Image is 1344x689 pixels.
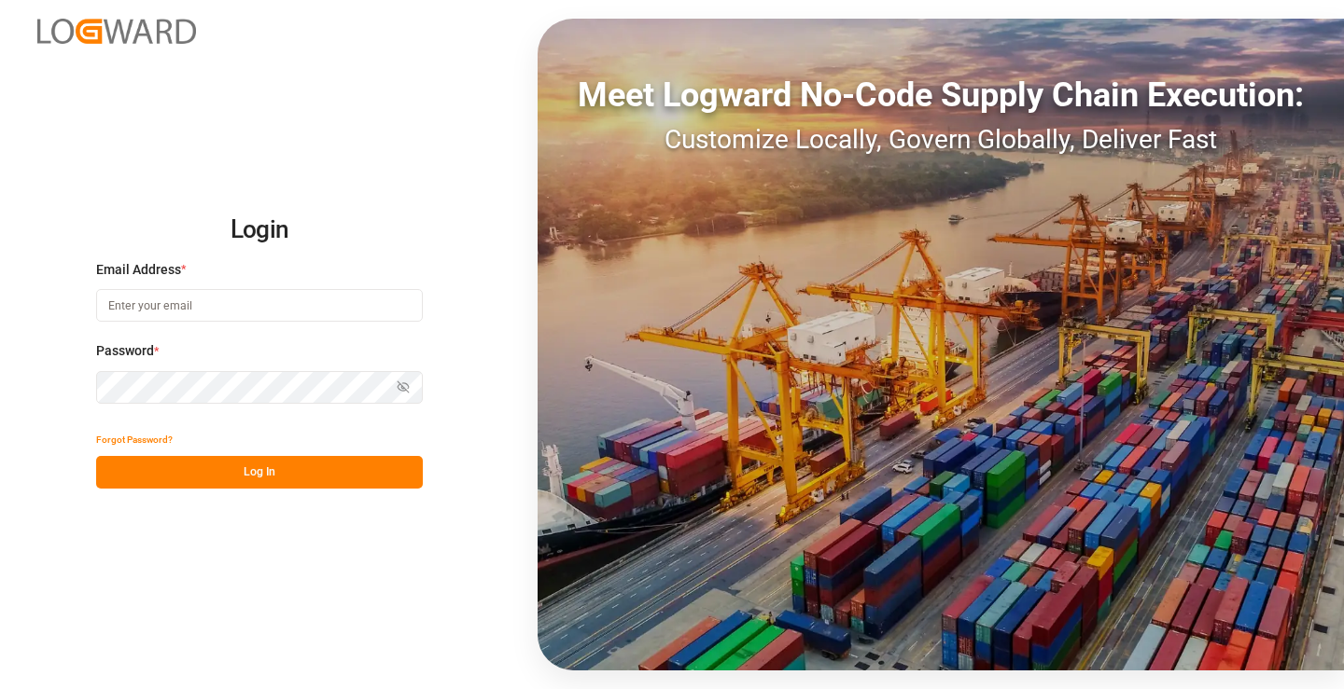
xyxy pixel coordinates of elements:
h2: Login [96,200,423,260]
div: Customize Locally, Govern Globally, Deliver Fast [538,120,1344,159]
div: Meet Logward No-Code Supply Chain Execution: [538,70,1344,120]
input: Enter your email [96,289,423,322]
span: Password [96,341,154,361]
button: Forgot Password? [96,423,173,456]
span: Email Address [96,260,181,280]
button: Log In [96,456,423,489]
img: Logward_new_orange.png [37,19,196,44]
